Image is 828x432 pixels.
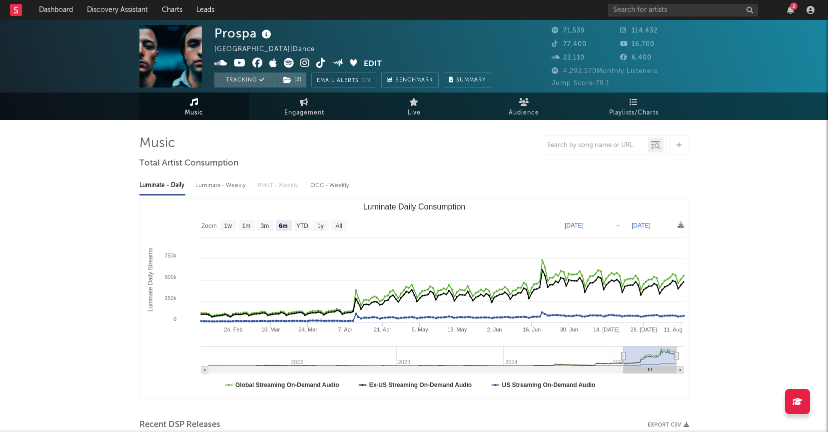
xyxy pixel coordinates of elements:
text: 500k [164,274,176,280]
span: Recent DSP Releases [139,419,220,431]
div: Prospa [214,25,274,41]
span: 4,292,570 Monthly Listeners [552,68,658,74]
a: Music [139,92,249,120]
span: Total Artist Consumption [139,157,238,169]
a: Playlists/Charts [579,92,689,120]
text: Zoom [201,222,217,229]
button: Export CSV [648,422,689,428]
button: (2) [277,72,306,87]
text: 0 [173,316,176,322]
text: US Streaming On-Demand Audio [502,381,595,388]
span: Summary [456,77,486,83]
button: Email AlertsOn [311,72,376,87]
text: Luminate Daily Consumption [363,202,465,211]
span: 6,400 [620,54,652,61]
span: Audience [509,107,539,119]
text: Ex-US Streaming On-Demand Audio [369,381,472,388]
text: 250k [164,295,176,301]
button: Summary [444,72,491,87]
text: YTD [296,222,308,229]
text: 5. May [411,326,428,332]
input: Search for artists [608,4,758,16]
a: Audience [469,92,579,120]
text: 19. May [447,326,467,332]
div: Luminate - Weekly [195,177,248,194]
text: 1y [317,222,324,229]
button: Edit [364,58,382,70]
div: [GEOGRAPHIC_DATA] | Dance [214,43,338,55]
span: 71,539 [552,27,585,34]
button: Tracking [214,72,277,87]
span: Playlists/Charts [609,107,659,119]
text: 24. Feb [224,326,242,332]
text: Luminate Daily Streams [147,248,154,311]
text: 1w [224,222,232,229]
span: Benchmark [395,74,433,86]
text: 14. [DATE] [593,326,619,332]
text: → [615,222,621,229]
text: 30. Jun [560,326,578,332]
div: 2 [790,2,798,10]
text: 6m [279,222,287,229]
text: [DATE] [632,222,651,229]
svg: Luminate Daily Consumption [140,198,689,398]
text: Global Streaming On-Demand Audio [235,381,339,388]
text: 10. Mar [261,326,280,332]
span: Jump Score: 79.1 [552,80,610,86]
text: 16. Jun [523,326,541,332]
text: [DATE] [565,222,584,229]
div: Luminate - Daily [139,177,185,194]
text: 3m [260,222,269,229]
span: ( 2 ) [277,72,307,87]
text: 1m [242,222,250,229]
a: Engagement [249,92,359,120]
text: 11. Aug [664,326,682,332]
span: 22,110 [552,54,585,61]
text: 28. [DATE] [630,326,657,332]
span: Music [185,107,203,119]
span: Live [408,107,421,119]
text: All [335,222,342,229]
em: On [361,78,371,83]
text: 2. Jun [487,326,502,332]
a: Live [359,92,469,120]
text: 7. Apr [338,326,352,332]
a: Benchmark [381,72,439,87]
text: 24. Mar [298,326,317,332]
span: 16,700 [620,41,655,47]
span: 114,432 [620,27,658,34]
text: 750k [164,252,176,258]
span: Engagement [284,107,324,119]
button: 2 [787,6,794,14]
div: OCC - Weekly [310,177,350,194]
input: Search by song name or URL [542,141,648,149]
text: 21. Apr [374,326,391,332]
span: 77,400 [552,41,587,47]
